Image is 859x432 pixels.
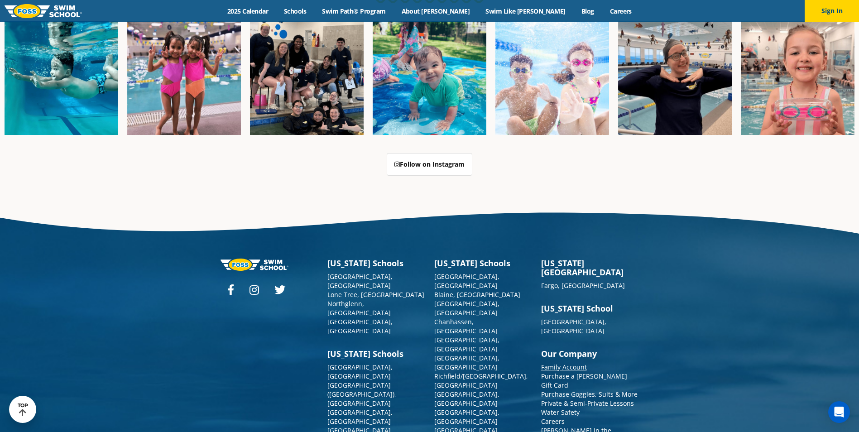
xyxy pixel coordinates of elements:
[541,399,634,408] a: Private & Semi-Private Lessons
[434,259,532,268] h3: [US_STATE] Schools
[434,390,499,408] a: [GEOGRAPHIC_DATA], [GEOGRAPHIC_DATA]
[573,7,602,15] a: Blog
[541,349,639,358] h3: Our Company
[434,354,499,371] a: [GEOGRAPHIC_DATA], [GEOGRAPHIC_DATA]
[541,317,606,335] a: [GEOGRAPHIC_DATA], [GEOGRAPHIC_DATA]
[434,299,499,317] a: [GEOGRAPHIC_DATA], [GEOGRAPHIC_DATA]
[327,317,393,335] a: [GEOGRAPHIC_DATA], [GEOGRAPHIC_DATA]
[373,21,486,135] img: Fa25-Website-Images-600x600.png
[327,272,393,290] a: [GEOGRAPHIC_DATA], [GEOGRAPHIC_DATA]
[327,299,391,317] a: Northglenn, [GEOGRAPHIC_DATA]
[327,408,393,426] a: [GEOGRAPHIC_DATA], [GEOGRAPHIC_DATA]
[478,7,574,15] a: Swim Like [PERSON_NAME]
[18,403,28,417] div: TOP
[541,408,580,417] a: Water Safety
[434,290,520,299] a: Blaine, [GEOGRAPHIC_DATA]
[387,153,472,176] a: Follow on Instagram
[541,372,627,389] a: Purchase a [PERSON_NAME] Gift Card
[5,4,82,18] img: FOSS Swim School Logo
[541,363,587,371] a: Family Account
[541,281,625,290] a: Fargo, [GEOGRAPHIC_DATA]
[327,381,396,408] a: [GEOGRAPHIC_DATA] ([GEOGRAPHIC_DATA]), [GEOGRAPHIC_DATA]
[314,7,394,15] a: Swim Path® Program
[618,21,732,135] img: Fa25-Website-Images-9-600x600.jpg
[327,259,425,268] h3: [US_STATE] Schools
[541,304,639,313] h3: [US_STATE] School
[434,272,499,290] a: [GEOGRAPHIC_DATA], [GEOGRAPHIC_DATA]
[434,336,499,353] a: [GEOGRAPHIC_DATA], [GEOGRAPHIC_DATA]
[127,21,241,135] img: Fa25-Website-Images-8-600x600.jpg
[541,417,565,426] a: Careers
[327,349,425,358] h3: [US_STATE] Schools
[394,7,478,15] a: About [PERSON_NAME]
[602,7,639,15] a: Careers
[250,21,364,135] img: Fa25-Website-Images-2-600x600.png
[327,290,424,299] a: Lone Tree, [GEOGRAPHIC_DATA]
[495,21,609,135] img: FCC_FOSS_GeneralShoot_May_FallCampaign_lowres-9556-600x600.jpg
[5,21,118,135] img: Fa25-Website-Images-1-600x600.png
[276,7,314,15] a: Schools
[327,363,393,380] a: [GEOGRAPHIC_DATA], [GEOGRAPHIC_DATA]
[541,259,639,277] h3: [US_STATE][GEOGRAPHIC_DATA]
[221,259,288,271] img: Foss-logo-horizontal-white.svg
[434,408,499,426] a: [GEOGRAPHIC_DATA], [GEOGRAPHIC_DATA]
[541,390,638,398] a: Purchase Goggles, Suits & More
[220,7,276,15] a: 2025 Calendar
[434,317,498,335] a: Chanhassen, [GEOGRAPHIC_DATA]
[741,21,854,135] img: Fa25-Website-Images-14-600x600.jpg
[828,401,850,423] div: Open Intercom Messenger
[434,372,528,389] a: Richfield/[GEOGRAPHIC_DATA], [GEOGRAPHIC_DATA]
